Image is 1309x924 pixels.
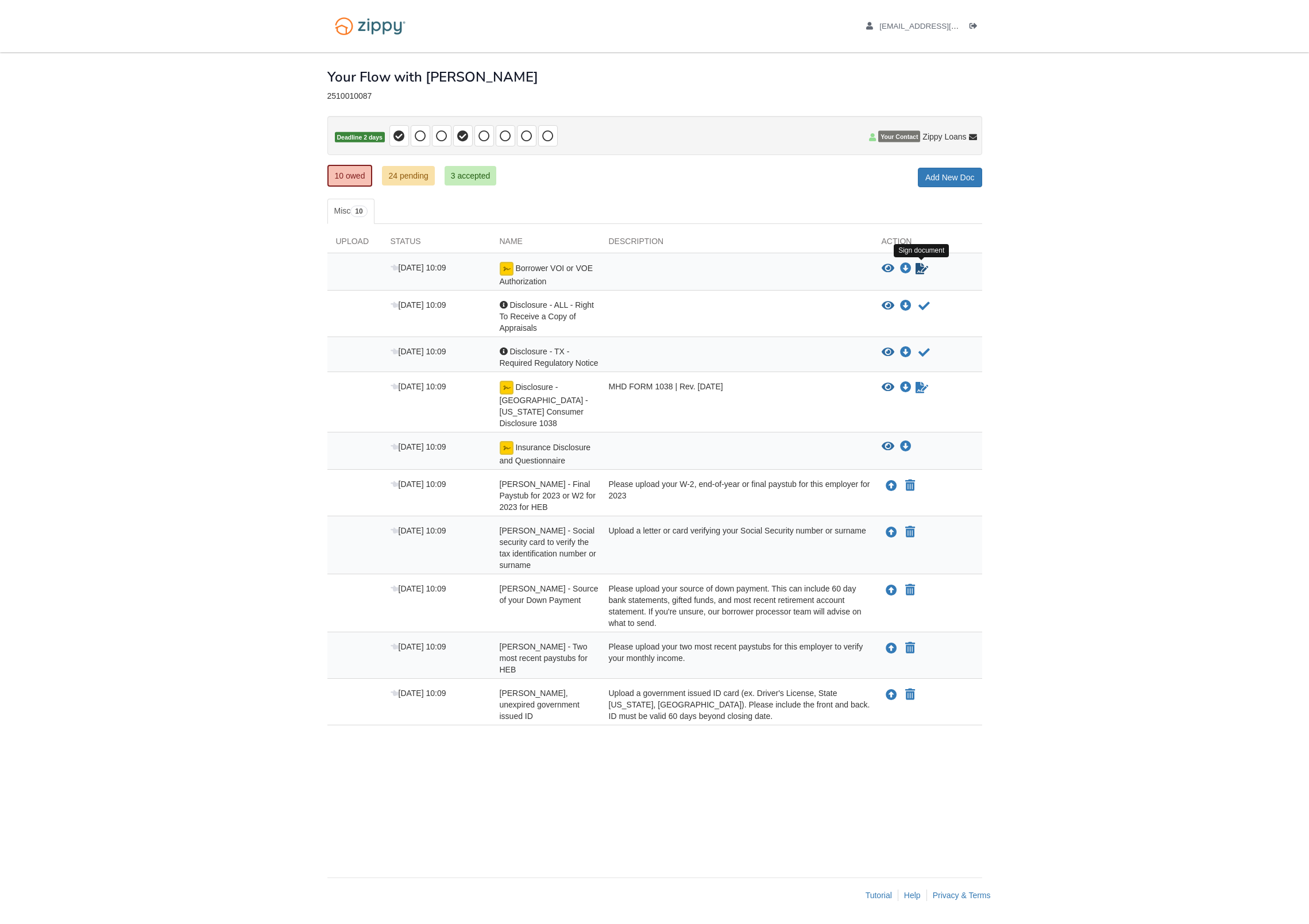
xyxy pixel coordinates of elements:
span: Your Contact [878,131,920,142]
span: [PERSON_NAME] - Two most recent paystubs for HEB [500,642,588,674]
div: 2510010087 [327,91,982,101]
div: Please upload your two most recent paystubs for this employer to verify your monthly income. [600,641,873,675]
span: [DATE] 10:09 [391,642,446,651]
div: Upload a letter or card verifying your Social Security number or surname [600,525,873,571]
div: Action [873,235,982,253]
img: Logo [327,11,413,41]
button: Upload Pedro Rivera - Two most recent paystubs for HEB [885,641,898,656]
span: [PERSON_NAME] - Final Paystub for 2023 or W2 for 2023 for HEB [500,480,596,512]
button: Declare Pedro Rivera - Valid, unexpired government issued ID not applicable [904,688,916,702]
span: [DATE] 10:09 [391,442,446,451]
a: edit profile [866,22,1011,33]
button: Declare Pedro Rivera - Final Paystub for 2023 or W2 for 2023 for HEB not applicable [904,479,916,493]
span: [DATE] 10:09 [391,526,446,535]
img: Ready for you to esign [500,262,513,276]
span: [DATE] 10:09 [391,347,446,356]
div: Status [382,235,491,253]
h1: Your Flow with [PERSON_NAME] [327,69,538,84]
a: Download Disclosure - ALL - Right To Receive a Copy of Appraisals [900,301,912,311]
button: Upload Pedro Rivera - Valid, unexpired government issued ID [885,687,898,702]
a: Download Disclosure - TX - Required Regulatory Notice [900,348,912,357]
button: Declare Pedro Rivera - Social security card to verify the tax identification number or surname no... [904,525,916,539]
span: [PERSON_NAME], unexpired government issued ID [500,689,580,721]
button: Upload Pedro Rivera - Final Paystub for 2023 or W2 for 2023 for HEB [885,478,898,493]
a: 3 accepted [445,166,497,185]
img: Ready for you to esign [500,381,513,395]
button: Upload Pedro Rivera - Source of your Down Payment [885,583,898,598]
a: Help [904,891,921,900]
div: MHD FORM 1038 | Rev. [DATE] [600,381,873,429]
button: View Disclosure - TX - Required Regulatory Notice [882,347,894,358]
span: Zippy Loans [922,131,966,142]
a: Misc [327,199,374,224]
span: [DATE] 10:09 [391,689,446,698]
div: Description [600,235,873,253]
span: [DATE] 10:09 [391,263,446,272]
a: 24 pending [382,166,434,185]
a: Download Disclosure - TX - Texas Consumer Disclosure 1038 [900,383,912,392]
span: Insurance Disclosure and Questionnaire [500,443,591,465]
a: 10 owed [327,165,373,187]
span: Disclosure - ALL - Right To Receive a Copy of Appraisals [500,300,594,333]
span: Disclosure - [GEOGRAPHIC_DATA] - [US_STATE] Consumer Disclosure 1038 [500,382,588,428]
button: Acknowledge receipt of document [917,346,931,359]
div: Please upload your source of down payment. This can include 60 day bank statements, gifted funds,... [600,583,873,629]
button: Upload Pedro Rivera - Social security card to verify the tax identification number or surname [885,525,898,540]
button: View Borrower VOI or VOE Authorization [882,263,894,275]
div: Upload a government issued ID card (ex. Driver's License, State [US_STATE], [GEOGRAPHIC_DATA]). P... [600,687,873,722]
span: [PERSON_NAME] - Social security card to verify the tax identification number or surname [500,526,596,570]
span: Disclosure - TX - Required Regulatory Notice [500,347,598,368]
span: [DATE] 10:09 [391,300,446,310]
a: Sign Form [914,381,929,395]
div: Upload [327,235,382,253]
span: [DATE] 10:09 [391,584,446,593]
img: esign [500,441,513,455]
a: Download Borrower VOI or VOE Authorization [900,264,912,273]
button: Acknowledge receipt of document [917,299,931,313]
span: 10 [350,206,367,217]
a: Add New Doc [918,168,982,187]
a: Tutorial [866,891,892,900]
span: [DATE] 10:09 [391,480,446,489]
a: Log out [970,22,982,33]
button: Declare Pedro Rivera - Two most recent paystubs for HEB not applicable [904,641,916,655]
a: Sign Form [914,262,929,276]
div: Sign document [894,244,949,257]
div: Name [491,235,600,253]
span: [PERSON_NAME] - Source of your Down Payment [500,584,598,605]
a: Privacy & Terms [933,891,991,900]
a: Download Insurance Disclosure and Questionnaire [900,442,912,451]
span: ordepnlirpa@gmail.com [879,22,1011,30]
button: View Disclosure - TX - Texas Consumer Disclosure 1038 [882,382,894,393]
div: Please upload your W-2, end-of-year or final paystub for this employer for 2023 [600,478,873,513]
span: Deadline 2 days [335,132,385,143]
button: View Disclosure - ALL - Right To Receive a Copy of Appraisals [882,300,894,312]
button: Declare Pedro Rivera - Source of your Down Payment not applicable [904,583,916,597]
span: Borrower VOI or VOE Authorization [500,264,593,286]
span: [DATE] 10:09 [391,382,446,391]
button: View Insurance Disclosure and Questionnaire [882,441,894,453]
